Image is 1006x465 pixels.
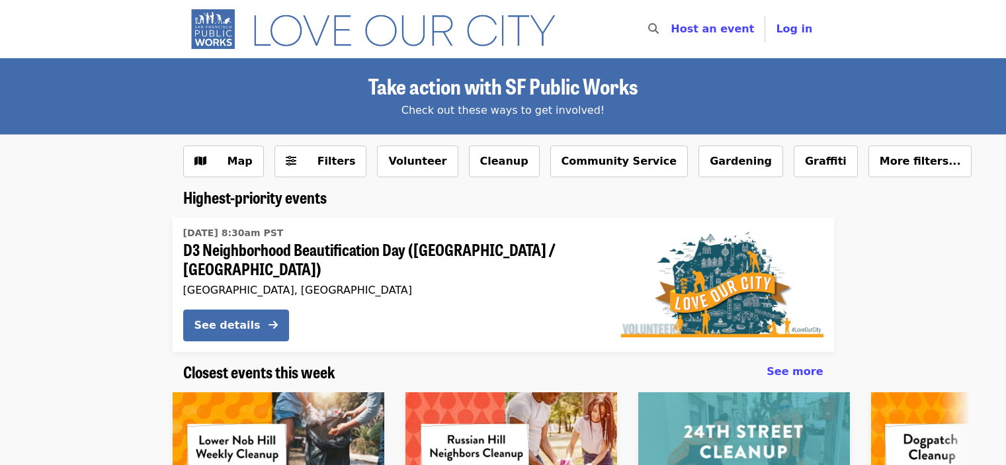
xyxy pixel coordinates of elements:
button: Filters (0 selected) [274,146,367,177]
i: sliders-h icon [286,155,296,167]
a: Host an event [671,22,754,35]
input: Search [667,13,677,45]
div: Check out these ways to get involved! [183,103,823,118]
i: arrow-right icon [269,319,278,331]
img: D3 Neighborhood Beautification Day (North Beach / Russian Hill) organized by SF Public Works [621,232,823,337]
button: Graffiti [794,146,858,177]
button: See details [183,310,289,341]
a: Closest events this week [183,362,335,382]
button: Gardening [698,146,783,177]
a: See more [767,364,823,380]
span: Take action with SF Public Works [368,70,638,101]
time: [DATE] 8:30am PST [183,226,284,240]
button: More filters... [868,146,972,177]
button: Volunteer [377,146,458,177]
span: See more [767,365,823,378]
img: SF Public Works - Home [183,8,575,50]
button: Show map view [183,146,264,177]
a: See details for "D3 Neighborhood Beautification Day (North Beach / Russian Hill)" [173,218,834,352]
button: Cleanup [469,146,540,177]
i: search icon [648,22,659,35]
i: map icon [194,155,206,167]
button: Log in [765,16,823,42]
div: [GEOGRAPHIC_DATA], [GEOGRAPHIC_DATA] [183,284,600,296]
span: Map [228,155,253,167]
span: Highest-priority events [183,185,327,208]
span: Closest events this week [183,360,335,383]
button: Community Service [550,146,689,177]
span: Log in [776,22,812,35]
span: More filters... [880,155,961,167]
div: See details [194,317,261,333]
span: Filters [317,155,356,167]
div: Closest events this week [173,362,834,382]
span: D3 Neighborhood Beautification Day ([GEOGRAPHIC_DATA] / [GEOGRAPHIC_DATA]) [183,240,600,278]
